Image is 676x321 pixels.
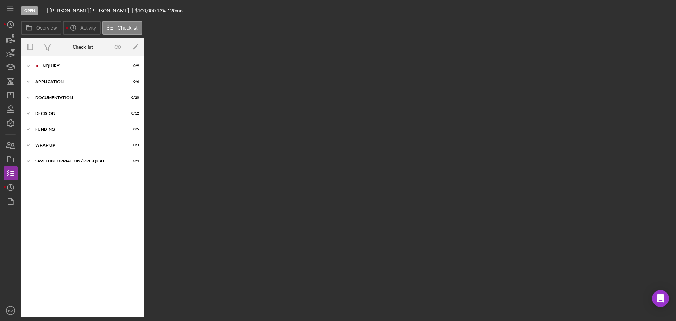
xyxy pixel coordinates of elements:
div: 0 / 12 [126,111,139,116]
div: [PERSON_NAME] [PERSON_NAME] [50,8,135,13]
label: Checklist [118,25,138,31]
div: 0 / 5 [126,127,139,131]
div: 0 / 4 [126,159,139,163]
div: Inquiry [41,64,121,68]
div: 13 % [157,8,166,13]
div: Open Intercom Messenger [652,290,669,307]
div: Funding [35,127,121,131]
button: Activity [63,21,100,35]
div: Checklist [73,44,93,50]
button: Overview [21,21,61,35]
div: Decision [35,111,121,116]
button: KD [4,303,18,317]
div: Application [35,80,121,84]
label: Overview [36,25,57,31]
div: 0 / 3 [126,143,139,147]
span: $100,000 [135,7,156,13]
div: 0 / 9 [126,64,139,68]
div: 120 mo [167,8,183,13]
text: KD [8,309,13,313]
div: Open [21,6,38,15]
div: Documentation [35,95,121,100]
div: 0 / 6 [126,80,139,84]
label: Activity [80,25,96,31]
button: Checklist [102,21,142,35]
div: Wrap up [35,143,121,147]
div: 0 / 20 [126,95,139,100]
div: Saved Information / Pre-Qual [35,159,121,163]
